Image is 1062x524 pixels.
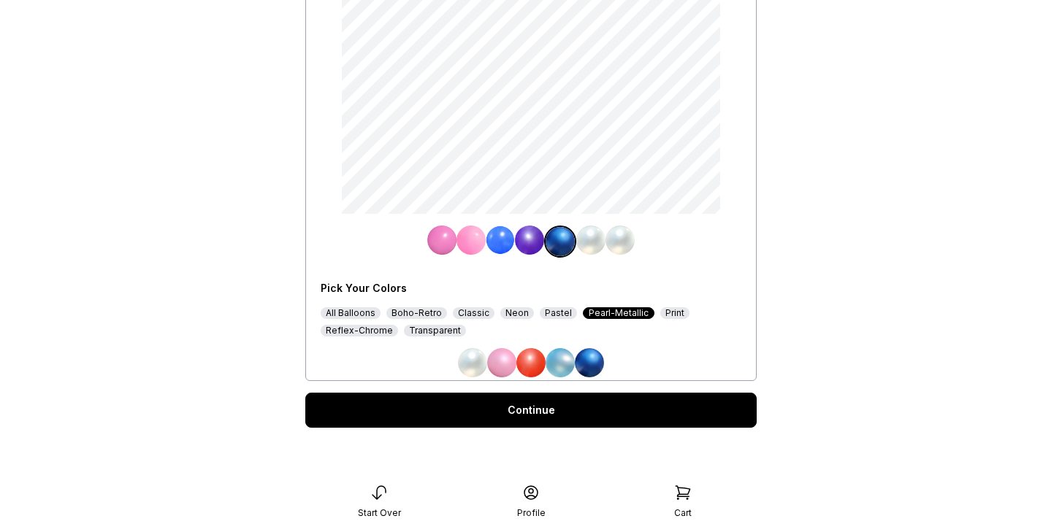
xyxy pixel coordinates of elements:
[674,507,692,519] div: Cart
[517,507,546,519] div: Profile
[583,307,654,319] div: Pearl-Metallic
[575,348,604,377] img: Color option 5
[546,348,575,377] img: Color option 4
[358,507,401,519] div: Start Over
[305,393,757,428] div: Continue
[500,307,534,319] div: Neon
[386,307,447,319] div: Boho-Retro
[404,325,466,336] div: Transparent
[487,348,516,377] img: Color option 2
[458,348,487,377] img: Color option 1
[321,307,381,319] div: All Balloons
[540,307,577,319] div: Pastel
[453,307,494,319] div: Classic
[321,325,398,336] div: Reflex-Chrome
[516,348,546,377] img: Color option 3
[321,281,573,296] div: Pick Your Colors
[660,307,689,319] div: Print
